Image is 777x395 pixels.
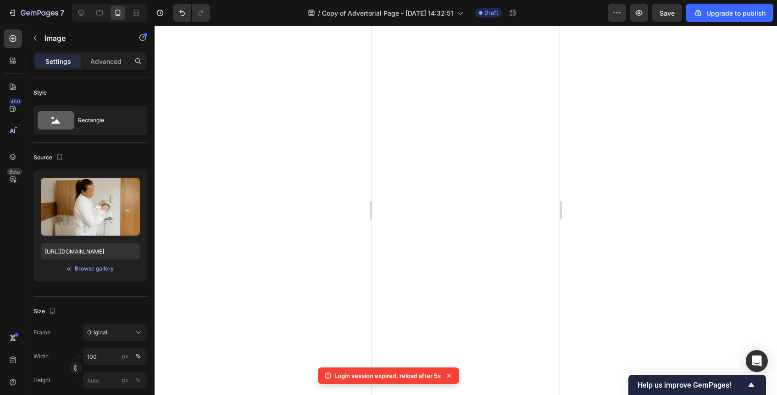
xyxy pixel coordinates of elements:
[41,178,140,236] img: preview-image
[135,376,141,384] div: %
[4,4,68,22] button: 7
[133,375,144,386] button: px
[322,8,453,18] span: Copy of Advertorial Page - [DATE] 14:32:51
[694,8,766,18] div: Upgrade to publish
[660,9,675,17] span: Save
[7,168,22,175] div: Beta
[87,328,107,337] span: Original
[122,352,128,361] div: px
[9,98,22,105] div: 450
[33,305,58,318] div: Size
[746,350,768,372] div: Open Intercom Messenger
[33,352,49,361] label: Width
[83,348,147,365] input: px%
[120,351,131,362] button: %
[652,4,682,22] button: Save
[135,352,141,361] div: %
[60,7,64,18] p: 7
[120,375,131,386] button: %
[90,56,122,66] p: Advanced
[45,56,71,66] p: Settings
[44,33,122,44] p: Image
[33,152,65,164] div: Source
[372,26,560,395] iframe: Design area
[484,9,498,17] span: Draft
[78,110,134,131] div: Rectangle
[74,264,114,273] button: Browse gallery
[67,263,72,274] span: or
[41,243,140,260] input: https://example.com/image.jpg
[83,324,147,341] button: Original
[83,372,147,389] input: px%
[122,376,128,384] div: px
[33,376,50,384] label: Height
[33,328,50,337] label: Frame
[686,4,773,22] button: Upgrade to publish
[75,265,114,273] div: Browse gallery
[638,379,757,390] button: Show survey - Help us improve GemPages!
[318,8,320,18] span: /
[173,4,210,22] div: Undo/Redo
[33,89,47,97] div: Style
[334,371,441,380] p: Login session expired, reload after 5s
[133,351,144,362] button: px
[638,381,746,389] span: Help us improve GemPages!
